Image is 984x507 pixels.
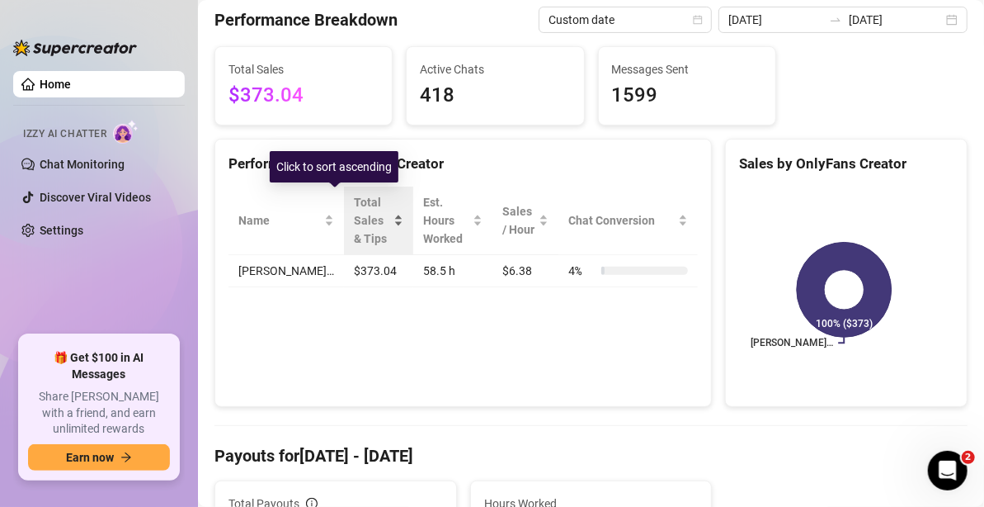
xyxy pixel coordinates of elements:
span: 🎁 Get $100 in AI Messages [28,350,170,382]
span: to [829,13,842,26]
span: arrow-right [120,452,132,463]
a: Discover Viral Videos [40,191,151,204]
img: logo-BBDzfeDw.svg [13,40,137,56]
span: Sales / Hour [502,202,536,239]
td: $6.38 [492,255,559,287]
text: [PERSON_NAME]… [751,338,834,349]
div: Sales by OnlyFans Creator [739,153,953,175]
th: Chat Conversion [558,187,698,255]
span: Total Sales [228,60,379,78]
a: Settings [40,224,83,237]
span: 2 [962,451,975,464]
h4: Performance Breakdown [214,8,398,31]
a: Home [40,78,71,91]
span: $373.04 [228,80,379,111]
span: swap-right [829,13,842,26]
span: Total Sales & Tips [354,193,390,248]
span: Active Chats [420,60,570,78]
span: Messages Sent [612,60,762,78]
span: Earn now [66,451,114,464]
div: Est. Hours Worked [423,193,468,248]
th: Sales / Hour [492,187,559,255]
div: Performance by OnlyFans Creator [228,153,698,175]
span: 418 [420,80,570,111]
iframe: Intercom live chat [928,451,968,490]
td: [PERSON_NAME]… [228,255,344,287]
img: AI Chatter [113,120,139,144]
span: Custom date [548,7,702,32]
input: Start date [728,11,822,29]
div: Click to sort ascending [270,151,398,182]
span: Izzy AI Chatter [23,126,106,142]
span: calendar [693,15,703,25]
h4: Payouts for [DATE] - [DATE] [214,444,968,467]
td: $373.04 [344,255,413,287]
span: Name [238,211,321,230]
td: 58.5 h [413,255,492,287]
th: Name [228,187,344,255]
th: Total Sales & Tips [344,187,413,255]
a: Chat Monitoring [40,158,125,171]
input: End date [849,11,943,29]
span: Share [PERSON_NAME] with a friend, and earn unlimited rewards [28,389,170,438]
button: Earn nowarrow-right [28,444,170,471]
span: Chat Conversion [568,211,675,230]
span: 1599 [612,80,762,111]
span: 4 % [568,262,595,280]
